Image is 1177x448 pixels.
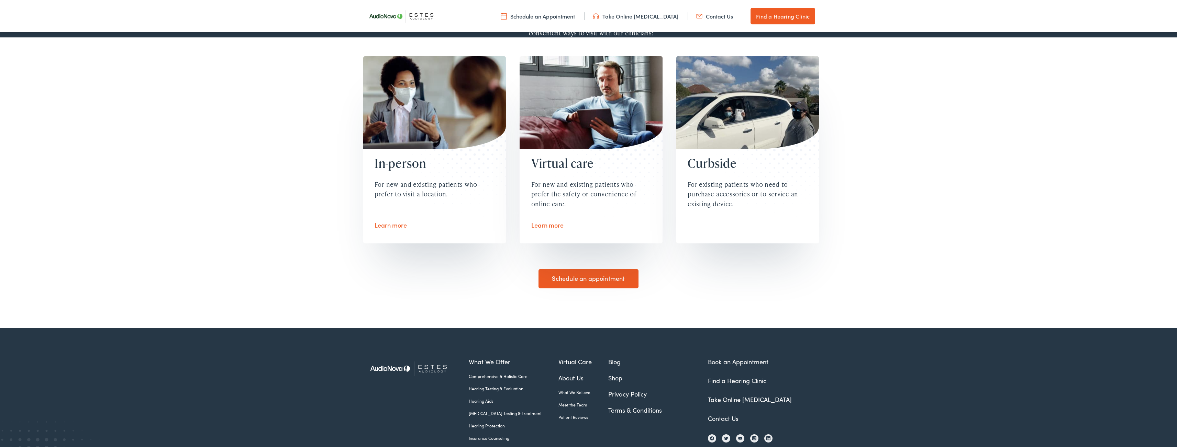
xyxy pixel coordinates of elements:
img: Facebook icon, indicating the presence of the site or brand on the social media platform. [710,435,714,439]
a: Hearing Testing & Evaluation [469,384,558,391]
img: YouTube [738,435,742,439]
a: Schedule an appointment [538,268,639,287]
p: For new and existing patients who prefer to visit a location. [375,179,489,198]
a: Hearing Protection [469,422,558,428]
img: Doctor and patient talking with masks on [363,55,506,148]
a: Comprehensive & Holistic Care [469,372,558,378]
a: Take Online [MEDICAL_DATA] [708,394,792,403]
a: Virtual Care [558,356,609,365]
img: utility icon [593,11,599,19]
a: Find a Hearing Clinic [708,375,766,384]
a: Hearing Aids [469,397,558,403]
a: Contact Us [696,11,733,19]
a: Meet the Team [558,401,609,407]
a: Man looking at ipad with headphones on Virtual care For new and existing patients who prefer the ... [520,55,662,242]
a: Schedule an Appointment [501,11,575,19]
a: Terms & Conditions [608,404,679,414]
a: What We Offer [469,356,558,365]
a: Insurance Counseling [469,434,558,440]
p: For existing patients who need to purchase accessories or to service an existing device. [688,179,802,208]
a: Patient Reviews [558,413,609,419]
img: utility icon [696,11,702,19]
a: Book an Appointment [708,356,768,365]
a: Privacy Policy [608,388,679,398]
img: Instagram [752,435,756,440]
a: What We Believe [558,388,609,394]
a: [MEDICAL_DATA] Testing & Treatment [469,409,558,415]
a: Find a Hearing Clinic [751,7,815,23]
img: Estes Audiology [364,351,459,384]
img: LinkedIn [766,435,770,440]
h2: Curbside [688,155,802,170]
img: Twitter [724,435,728,439]
h2: Virtual care [531,155,645,170]
a: Contact Us [708,413,739,422]
p: For new and existing patients who prefer the safety or convenience of online care. [531,179,645,208]
img: Woman in car picking up curbside hearing aids. [676,55,819,148]
img: Man looking at ipad with headphones on [520,55,662,148]
img: utility icon [501,11,507,19]
a: Blog [608,356,679,365]
a: Shop [608,372,679,381]
h2: In-person [375,155,489,170]
a: About Us [558,372,609,381]
a: Take Online [MEDICAL_DATA] [593,11,678,19]
a: Doctor and patient talking with masks on In-person For new and existing patients who prefer to vi... [363,55,506,242]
